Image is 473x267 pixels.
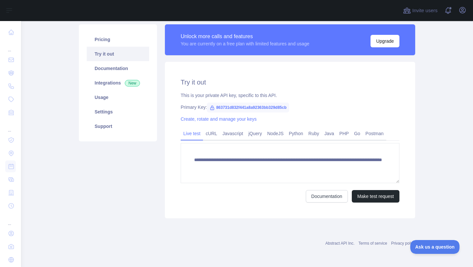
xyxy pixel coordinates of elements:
a: Java [322,128,337,139]
a: Pricing [87,32,149,47]
a: Try it out [87,47,149,61]
a: Abstract API Inc. [326,241,355,246]
div: You are currently on a free plan with limited features and usage [181,40,309,47]
div: ... [5,39,16,53]
a: jQuery [246,128,264,139]
a: Ruby [306,128,322,139]
a: Python [286,128,306,139]
a: Create, rotate and manage your keys [181,116,257,122]
h2: Try it out [181,78,399,87]
a: Documentation [306,190,348,203]
button: Upgrade [371,35,399,47]
div: This is your private API key, specific to this API. [181,92,399,99]
button: Make test request [352,190,399,203]
a: Documentation [87,61,149,76]
iframe: Toggle Customer Support [410,240,460,254]
a: Integrations New [87,76,149,90]
button: Invite users [402,5,439,16]
a: Support [87,119,149,133]
span: 863731d832f441a8a92363bb329d85cb [207,103,289,112]
a: Settings [87,105,149,119]
a: cURL [203,128,220,139]
a: Usage [87,90,149,105]
div: Unlock more calls and features [181,33,309,40]
a: Javascript [220,128,246,139]
div: Primary Key: [181,104,399,110]
a: Go [351,128,363,139]
a: Privacy policy [391,241,415,246]
span: New [125,80,140,86]
a: Terms of service [358,241,387,246]
div: ... [5,120,16,133]
a: PHP [337,128,351,139]
div: ... [5,213,16,226]
a: Live test [181,128,203,139]
a: NodeJS [264,128,286,139]
span: Invite users [412,7,438,14]
a: Postman [363,128,386,139]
